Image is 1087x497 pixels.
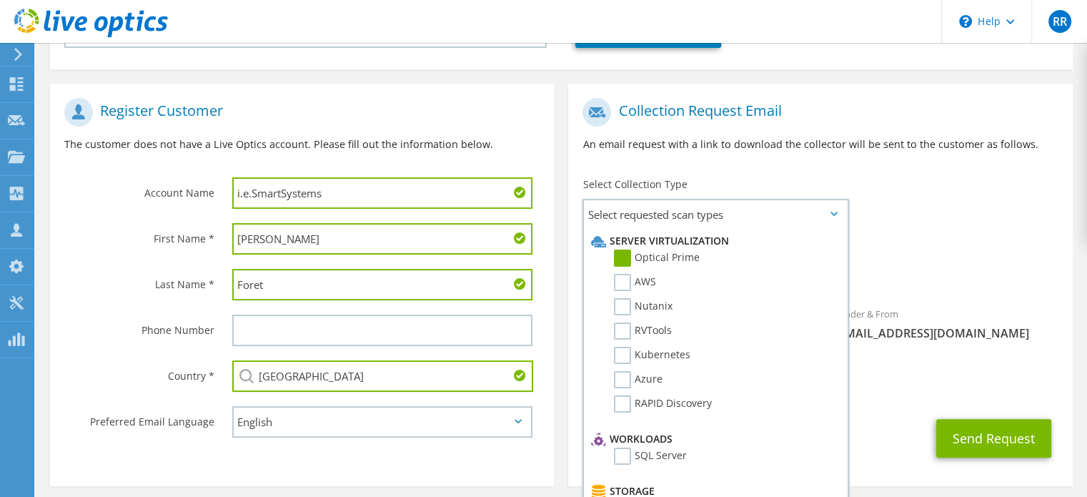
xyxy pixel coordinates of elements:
[614,347,690,364] label: Kubernetes
[584,200,847,229] span: Select requested scan types
[64,177,214,200] label: Account Name
[614,250,700,267] label: Optical Prime
[614,395,712,413] label: RAPID Discovery
[64,360,214,383] label: Country *
[820,299,1073,348] div: Sender & From
[614,371,662,388] label: Azure
[614,448,687,465] label: SQL Server
[64,315,214,338] label: Phone Number
[582,177,687,192] label: Select Collection Type
[64,98,532,127] h1: Register Customer
[614,274,656,291] label: AWS
[1048,10,1071,33] span: RR
[568,235,1072,292] div: Requested Collections
[959,15,972,28] svg: \n
[64,269,214,292] label: Last Name *
[587,430,840,448] li: Workloads
[582,98,1051,127] h1: Collection Request Email
[587,232,840,250] li: Server Virtualization
[64,137,540,152] p: The customer does not have a Live Optics account. Please fill out the information below.
[614,323,672,340] label: RVTools
[936,419,1051,458] button: Send Request
[64,223,214,246] label: First Name *
[568,299,820,348] div: To
[614,298,672,315] label: Nutanix
[64,406,214,429] label: Preferred Email Language
[582,137,1058,152] p: An email request with a link to download the collector will be sent to the customer as follows.
[568,355,1072,405] div: CC & Reply To
[835,325,1058,341] span: [EMAIL_ADDRESS][DOMAIN_NAME]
